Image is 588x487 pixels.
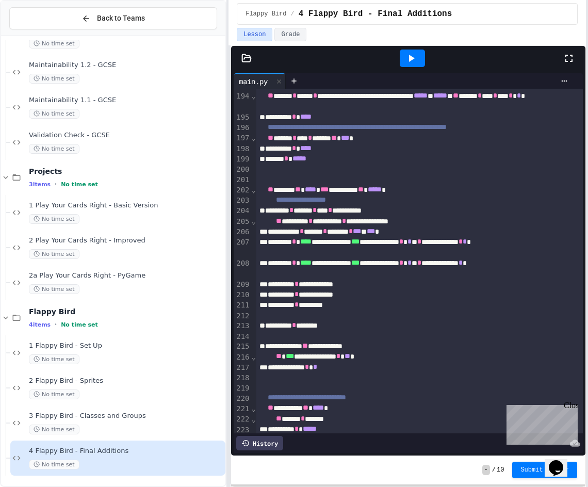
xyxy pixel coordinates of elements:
[234,373,251,383] div: 218
[234,394,251,404] div: 220
[482,465,490,475] span: -
[29,354,79,364] span: No time set
[9,7,217,29] button: Back to Teams
[234,154,251,165] div: 199
[234,73,286,89] div: main.py
[29,249,79,259] span: No time set
[234,321,251,331] div: 213
[29,412,223,420] span: 3 Flappy Bird - Classes and Groups
[97,13,145,24] span: Back to Teams
[61,321,98,328] span: No time set
[29,447,223,456] span: 4 Flappy Bird - Final Additions
[234,76,273,87] div: main.py
[234,352,251,363] div: 216
[234,123,251,133] div: 196
[29,271,223,280] span: 2a Play Your Cards Right - PyGame
[4,4,71,66] div: Chat with us now!Close
[234,404,251,414] div: 221
[234,311,251,321] div: 212
[234,175,251,185] div: 201
[29,425,79,434] span: No time set
[545,446,578,477] iframe: chat widget
[29,377,223,385] span: 2 Flappy Bird - Sprites
[512,462,577,478] button: Submit Answer
[29,284,79,294] span: No time set
[29,321,51,328] span: 4 items
[29,460,79,469] span: No time set
[29,61,223,70] span: Maintainability 1.2 - GCSE
[234,280,251,290] div: 209
[29,131,223,140] span: Validation Check - GCSE
[29,39,79,48] span: No time set
[234,196,251,206] div: 203
[234,133,251,143] div: 197
[234,165,251,175] div: 200
[251,186,256,194] span: Fold line
[234,217,251,227] div: 205
[234,227,251,237] div: 206
[246,10,286,18] span: Flappy Bird
[234,300,251,311] div: 211
[251,92,256,100] span: Fold line
[29,181,51,188] span: 3 items
[234,383,251,394] div: 219
[234,237,251,258] div: 207
[29,167,223,176] span: Projects
[55,180,57,188] span: •
[234,112,251,123] div: 195
[29,342,223,350] span: 1 Flappy Bird - Set Up
[29,96,223,105] span: Maintainability 1.1 - GCSE
[29,389,79,399] span: No time set
[61,181,98,188] span: No time set
[29,236,223,245] span: 2 Play Your Cards Right - Improved
[234,91,251,112] div: 194
[29,144,79,154] span: No time set
[299,8,452,20] span: 4 Flappy Bird - Final Additions
[236,436,283,450] div: History
[29,109,79,119] span: No time set
[274,28,306,41] button: Grade
[234,363,251,373] div: 217
[234,425,251,435] div: 223
[234,332,251,342] div: 214
[234,258,251,280] div: 208
[234,206,251,216] div: 204
[29,74,79,84] span: No time set
[29,307,223,316] span: Flappy Bird
[29,201,223,210] span: 1 Play Your Cards Right - Basic Version
[55,320,57,329] span: •
[520,466,569,474] span: Submit Answer
[492,466,496,474] span: /
[234,290,251,300] div: 210
[234,342,251,352] div: 215
[29,214,79,224] span: No time set
[251,134,256,142] span: Fold line
[234,144,251,154] div: 198
[502,401,578,445] iframe: chat widget
[251,404,256,413] span: Fold line
[234,414,251,425] div: 222
[251,217,256,225] span: Fold line
[237,28,272,41] button: Lesson
[251,415,256,424] span: Fold line
[251,353,256,361] span: Fold line
[290,10,294,18] span: /
[497,466,504,474] span: 10
[234,185,251,196] div: 202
